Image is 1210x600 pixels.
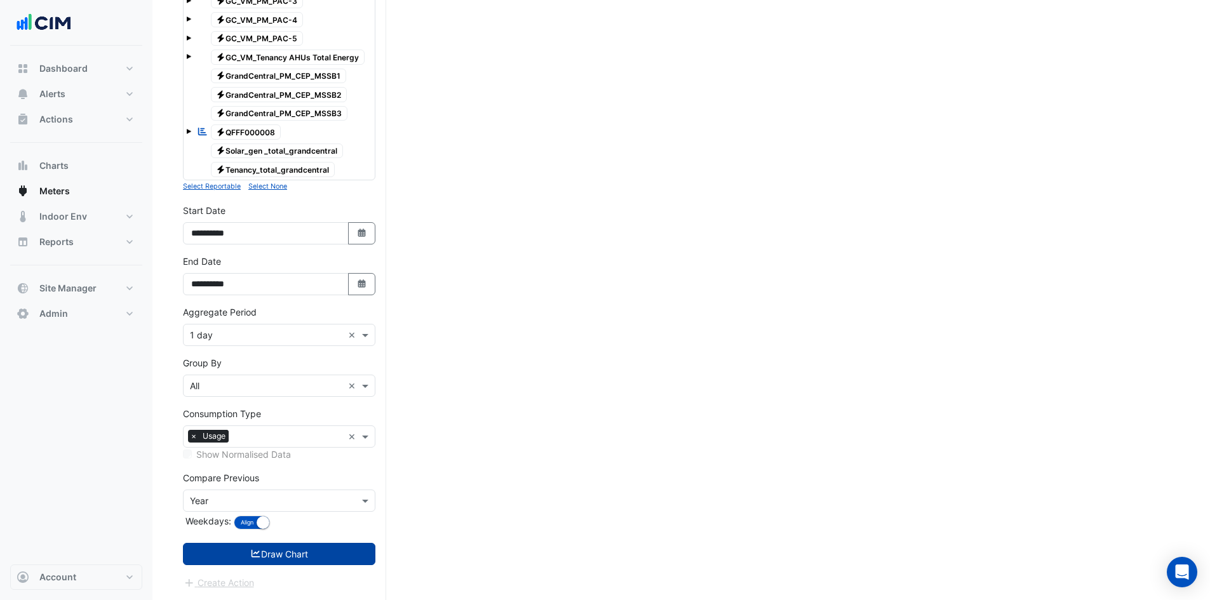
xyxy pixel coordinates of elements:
button: Reports [10,229,142,255]
span: Solar_gen _total_grandcentral [211,143,344,159]
button: Draw Chart [183,543,375,565]
span: Indoor Env [39,210,87,223]
span: Admin [39,307,68,320]
app-icon: Indoor Env [17,210,29,223]
fa-icon: Electricity [216,52,225,62]
span: Reports [39,236,74,248]
span: Clear [348,379,359,392]
small: Select None [248,182,287,190]
app-icon: Admin [17,307,29,320]
fa-icon: Electricity [216,164,225,174]
span: Clear [348,328,359,342]
app-icon: Alerts [17,88,29,100]
small: Select Reportable [183,182,241,190]
fa-icon: Electricity [216,34,225,43]
span: Charts [39,159,69,172]
label: Start Date [183,204,225,217]
button: Select Reportable [183,180,241,192]
span: Dashboard [39,62,88,75]
span: GC_VM_Tenancy AHUs Total Energy [211,50,365,65]
button: Actions [10,107,142,132]
span: × [188,430,199,443]
button: Site Manager [10,276,142,301]
span: Clear [348,430,359,443]
app-escalated-ticket-create-button: Please draw the charts first [183,577,255,587]
span: GrandCentral_PM_CEP_MSSB2 [211,87,347,102]
label: Compare Previous [183,471,259,484]
span: Actions [39,113,73,126]
label: End Date [183,255,221,268]
app-icon: Site Manager [17,282,29,295]
button: Dashboard [10,56,142,81]
fa-icon: Electricity [216,109,225,118]
span: GrandCentral_PM_CEP_MSSB1 [211,69,347,84]
button: Meters [10,178,142,204]
label: Show Normalised Data [196,448,291,461]
button: Select None [248,180,287,192]
span: QFFF000008 [211,124,281,140]
span: Usage [199,430,229,443]
span: Tenancy_total_grandcentral [211,162,335,177]
fa-icon: Reportable [197,126,208,137]
fa-icon: Electricity [216,146,225,156]
label: Group By [183,356,222,370]
div: Selected meters/streams do not support normalisation [183,448,375,461]
fa-icon: Electricity [216,90,225,99]
span: GC_VM_PM_PAC-5 [211,31,304,46]
app-icon: Dashboard [17,62,29,75]
label: Consumption Type [183,407,261,420]
app-icon: Actions [17,113,29,126]
fa-icon: Select Date [356,279,368,290]
app-icon: Charts [17,159,29,172]
span: GC_VM_PM_PAC-4 [211,12,304,27]
fa-icon: Electricity [216,127,225,137]
app-icon: Reports [17,236,29,248]
fa-icon: Select Date [356,228,368,239]
button: Charts [10,153,142,178]
div: Open Intercom Messenger [1167,557,1197,587]
label: Aggregate Period [183,305,257,319]
span: Alerts [39,88,65,100]
span: Account [39,571,76,583]
img: Company Logo [15,10,72,36]
button: Account [10,564,142,590]
button: Admin [10,301,142,326]
label: Weekdays: [183,514,231,528]
fa-icon: Electricity [216,71,225,81]
app-icon: Meters [17,185,29,197]
span: GrandCentral_PM_CEP_MSSB3 [211,106,348,121]
button: Alerts [10,81,142,107]
fa-icon: Electricity [216,15,225,24]
span: Meters [39,185,70,197]
span: Site Manager [39,282,97,295]
button: Indoor Env [10,204,142,229]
